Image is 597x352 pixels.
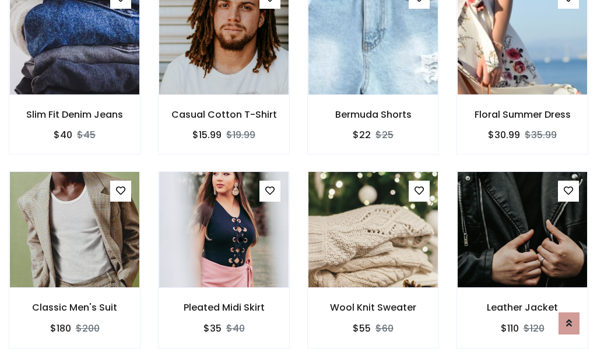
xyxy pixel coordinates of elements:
h6: $22 [353,129,371,140]
del: $60 [375,322,394,335]
h6: Pleated Midi Skirt [159,302,289,313]
h6: $35 [203,323,222,334]
h6: Floral Summer Dress [457,109,588,120]
del: $19.99 [226,128,255,142]
h6: $15.99 [192,129,222,140]
h6: Wool Knit Sweater [308,302,438,313]
h6: $110 [501,323,519,334]
h6: Leather Jacket [457,302,588,313]
h6: Slim Fit Denim Jeans [9,109,140,120]
h6: Casual Cotton T-Shirt [159,109,289,120]
del: $40 [226,322,245,335]
del: $45 [77,128,96,142]
h6: Classic Men's Suit [9,302,140,313]
del: $25 [375,128,394,142]
h6: $55 [353,323,371,334]
h6: Bermuda Shorts [308,109,438,120]
del: $120 [524,322,545,335]
h6: $40 [54,129,72,140]
del: $35.99 [525,128,557,142]
del: $200 [76,322,100,335]
h6: $30.99 [488,129,520,140]
h6: $180 [50,323,71,334]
